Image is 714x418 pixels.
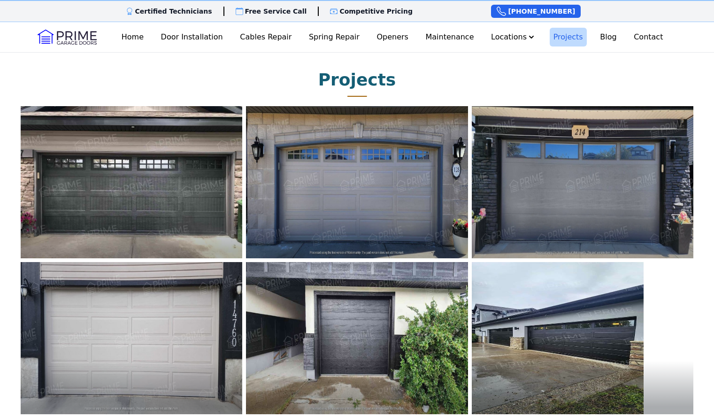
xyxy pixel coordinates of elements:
[630,28,667,46] a: Contact
[339,7,413,16] p: Competitive Pricing
[373,28,412,46] a: Openers
[157,28,227,46] a: Door Installation
[491,5,581,18] a: [PHONE_NUMBER]
[318,70,396,89] h2: Projects
[245,7,307,16] p: Free Service Call
[472,262,644,414] img: Prime garage doors repair and installation
[38,30,97,45] img: Logo
[21,106,242,258] img: Prime garage doors repair and installation
[21,262,242,414] img: Prime garage doors repair and installation
[487,28,540,46] button: Locations
[596,28,620,46] a: Blog
[305,28,363,46] a: Spring Repair
[246,106,468,258] img: Prime garage doors repair and installation
[472,106,693,258] img: Prime garage doors repair and installation
[135,7,212,16] p: Certified Technicians
[422,28,477,46] a: Maintenance
[118,28,147,46] a: Home
[246,262,468,414] img: Prime garage doors repair and installation
[550,28,587,46] a: Projects
[236,28,295,46] a: Cables Repair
